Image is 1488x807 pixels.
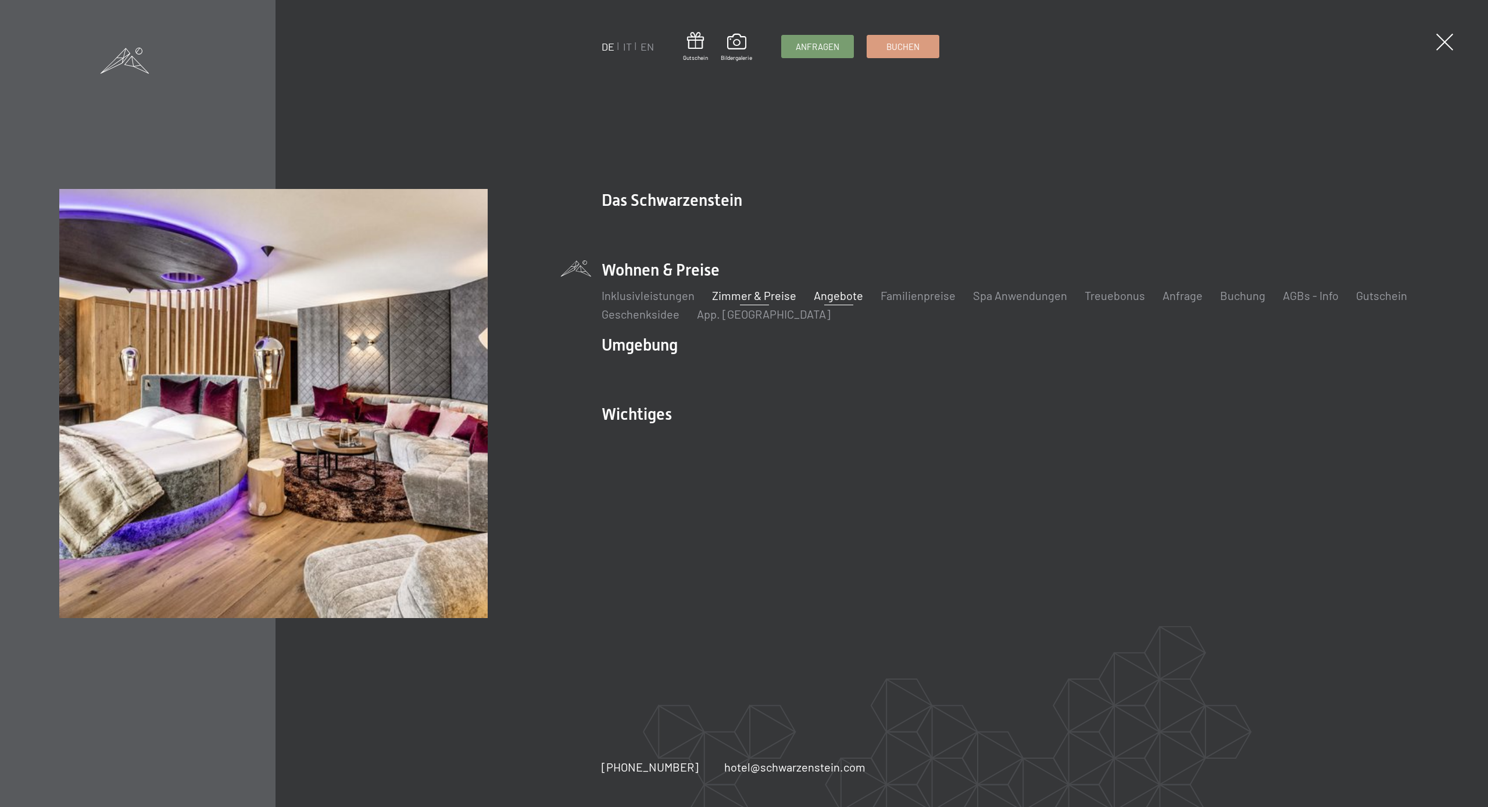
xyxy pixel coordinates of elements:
[1356,288,1407,302] a: Gutschein
[602,760,699,774] span: [PHONE_NUMBER]
[721,34,752,62] a: Bildergalerie
[712,288,796,302] a: Zimmer & Preise
[881,288,956,302] a: Familienpreise
[886,41,920,53] span: Buchen
[867,35,939,58] a: Buchen
[1220,288,1265,302] a: Buchung
[683,32,708,62] a: Gutschein
[602,307,679,321] a: Geschenksidee
[602,40,614,53] a: DE
[1085,288,1145,302] a: Treuebonus
[814,288,863,302] a: Angebote
[602,759,699,775] a: [PHONE_NUMBER]
[973,288,1067,302] a: Spa Anwendungen
[724,759,865,775] a: hotel@schwarzenstein.com
[641,40,654,53] a: EN
[1283,288,1339,302] a: AGBs - Info
[602,288,695,302] a: Inklusivleistungen
[59,189,488,617] img: Romantische Auszeit - 4=3
[796,41,839,53] span: Anfragen
[697,307,831,321] a: App. [GEOGRAPHIC_DATA]
[683,53,708,62] span: Gutschein
[782,35,853,58] a: Anfragen
[623,40,632,53] a: IT
[1162,288,1203,302] a: Anfrage
[721,53,752,62] span: Bildergalerie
